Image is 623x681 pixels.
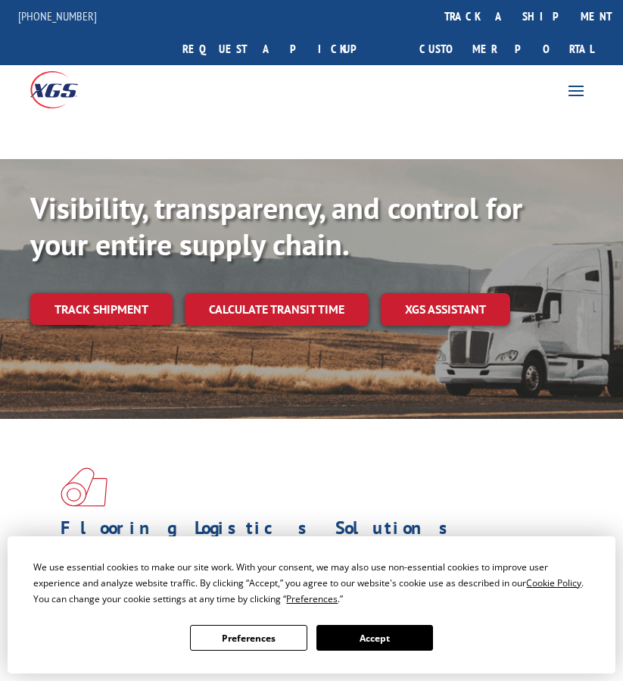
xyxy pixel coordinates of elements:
img: xgs-icon-total-supply-chain-intelligence-red [61,467,107,507]
span: Preferences [286,592,338,605]
a: Request a pickup [171,33,390,65]
button: Preferences [190,625,307,651]
a: XGS ASSISTANT [381,293,510,326]
a: Calculate transit time [185,293,369,326]
button: Accept [316,625,433,651]
a: Customer Portal [408,33,605,65]
a: Track shipment [30,293,173,325]
div: We use essential cookies to make our site work. With your consent, we may also use non-essential ... [33,559,589,607]
h1: Flooring Logistics Solutions [61,519,551,545]
a: [PHONE_NUMBER] [18,8,97,23]
b: Visibility, transparency, and control for your entire supply chain. [30,188,522,264]
div: Cookie Consent Prompt [8,536,615,673]
span: Cookie Policy [526,576,581,589]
